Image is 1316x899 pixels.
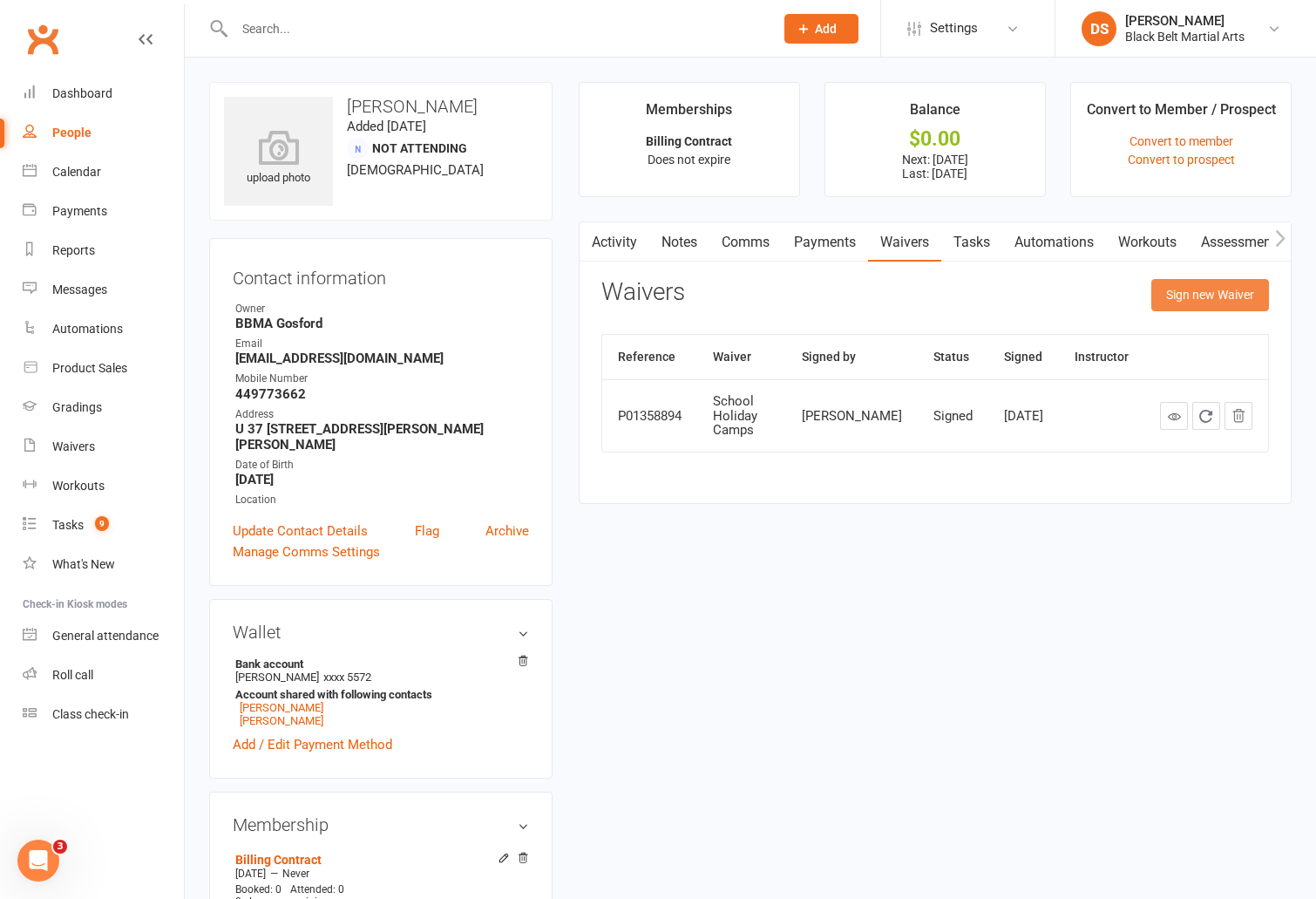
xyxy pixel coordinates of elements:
[52,629,159,643] div: General attendance
[235,371,529,387] div: Mobile Number
[23,231,184,270] a: Reports
[646,99,732,130] div: Memberships
[235,657,520,671] strong: Bank account
[815,22,837,36] span: Add
[235,336,529,352] div: Email
[233,815,529,834] h3: Membership
[23,616,184,656] a: General attendance kiosk mode
[23,506,184,545] a: Tasks 9
[233,623,529,642] h3: Wallet
[52,439,95,453] div: Waivers
[1002,222,1106,262] a: Automations
[23,113,184,153] a: People
[930,9,978,48] span: Settings
[1129,134,1233,148] a: Convert to member
[235,883,282,896] span: Booked: 0
[802,409,902,424] div: [PERSON_NAME]
[580,222,649,262] a: Activity
[1128,153,1235,167] a: Convert to prospect
[233,541,380,562] a: Manage Comms Settings
[233,655,529,730] li: [PERSON_NAME]
[235,421,529,453] strong: U 37 [STREET_ADDRESS][PERSON_NAME][PERSON_NAME]
[231,867,529,881] div: —
[23,695,184,734] a: Class kiosk mode
[235,351,529,366] strong: [EMAIL_ADDRESS][DOMAIN_NAME]
[235,492,529,508] div: Location
[347,119,426,134] time: Added [DATE]
[52,86,112,100] div: Dashboard
[485,521,529,541] a: Archive
[23,388,184,427] a: Gradings
[23,74,184,113] a: Dashboard
[23,656,184,695] a: Roll call
[52,322,123,336] div: Automations
[646,134,732,148] strong: Billing Contract
[601,279,685,306] h3: Waivers
[235,301,529,317] div: Owner
[52,668,93,682] div: Roll call
[21,17,64,61] a: Clubworx
[323,671,371,684] span: xxxx 5572
[618,409,682,424] div: P01358894
[602,335,697,379] th: Reference
[415,521,439,541] a: Flag
[235,688,520,701] strong: Account shared with following contacts
[784,14,858,44] button: Add
[52,243,95,257] div: Reports
[23,153,184,192] a: Calendar
[52,204,107,218] div: Payments
[240,714,323,727] a: [PERSON_NAME]
[23,310,184,349] a: Automations
[23,270,184,310] a: Messages
[933,409,973,424] div: Signed
[235,457,529,473] div: Date of Birth
[786,335,918,379] th: Signed by
[235,406,529,423] div: Address
[23,467,184,506] a: Workouts
[1059,335,1144,379] th: Instructor
[372,141,467,155] span: Not Attending
[235,472,529,487] strong: [DATE]
[235,316,529,331] strong: BBMA Gosford
[1151,279,1269,310] button: Sign new Waiver
[1125,29,1245,44] div: Black Belt Martial Arts
[918,335,988,379] th: Status
[1106,222,1189,262] a: Workouts
[841,153,1029,180] p: Next: [DATE] Last: [DATE]
[347,162,484,178] span: [DEMOGRAPHIC_DATA]
[1189,222,1295,262] a: Assessments
[23,192,184,231] a: Payments
[52,400,102,414] div: Gradings
[941,222,1002,262] a: Tasks
[23,427,184,467] a: Waivers
[1082,11,1116,46] div: DS
[988,335,1059,379] th: Signed
[1087,99,1276,130] div: Convert to Member / Prospect
[649,222,709,262] a: Notes
[697,335,786,379] th: Waiver
[52,518,84,532] div: Tasks
[282,868,309,880] span: Never
[235,386,529,402] strong: 449773662
[233,734,392,755] a: Add / Edit Payment Method
[841,130,1029,148] div: $0.00
[224,97,538,116] h3: [PERSON_NAME]
[52,707,129,721] div: Class check-in
[23,545,184,584] a: What's New
[52,165,101,179] div: Calendar
[23,349,184,388] a: Product Sales
[52,361,127,375] div: Product Sales
[1125,13,1245,29] div: [PERSON_NAME]
[235,868,266,880] span: [DATE]
[713,394,770,438] div: School Holiday Camps
[95,516,109,531] span: 9
[648,153,730,167] span: Does not expire
[240,701,323,714] a: [PERSON_NAME]
[52,557,115,571] div: What's New
[233,521,368,541] a: Update Contact Details
[53,840,67,854] span: 3
[52,283,107,296] div: Messages
[782,222,868,262] a: Payments
[17,840,59,882] iframe: Intercom live chat
[910,99,960,130] div: Balance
